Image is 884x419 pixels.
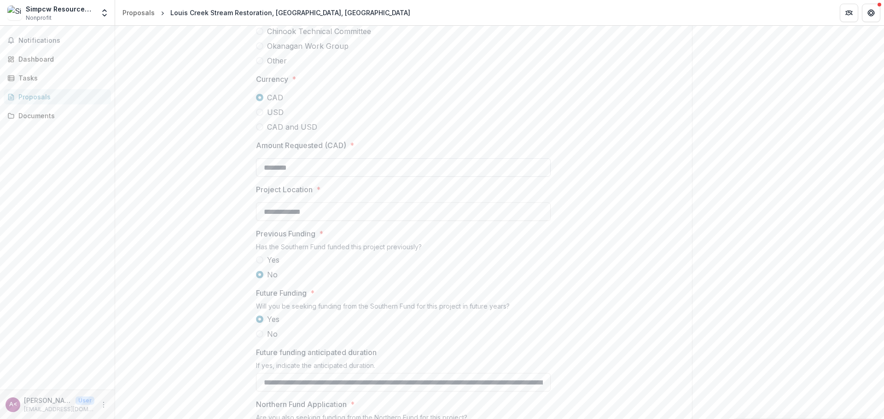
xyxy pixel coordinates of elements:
[862,4,880,22] button: Get Help
[4,52,111,67] a: Dashboard
[24,405,94,413] p: [EMAIL_ADDRESS][DOMAIN_NAME]
[256,302,551,314] div: Will you be seeking funding from the Southern Fund for this project in future years?
[119,6,158,19] a: Proposals
[24,396,72,405] p: [PERSON_NAME] <[EMAIL_ADDRESS][DOMAIN_NAME]>
[18,54,104,64] div: Dashboard
[256,243,551,254] div: Has the Southern Fund funded this project previously?
[4,89,111,104] a: Proposals
[267,121,317,132] span: CAD and USD
[98,4,111,22] button: Open entity switcher
[256,184,313,195] p: Project Location
[256,140,346,151] p: Amount Requested (CAD)
[9,402,17,408] div: Alexandras Terrick <aterrick@simpcwresourcesgroup.com>
[267,26,371,37] span: Chinook Technical Committee
[18,111,104,121] div: Documents
[256,74,288,85] p: Currency
[267,254,279,265] span: Yes
[26,4,94,14] div: Simpcw Resources LLP (SRLLP)
[256,347,377,358] p: Future funding anticipated duration
[267,107,284,118] span: USD
[840,4,858,22] button: Partners
[18,92,104,102] div: Proposals
[4,108,111,123] a: Documents
[267,314,279,325] span: Yes
[256,362,551,373] div: If yes, indicate the anticipated duration.
[4,33,111,48] button: Notifications
[98,399,109,410] button: More
[18,37,107,45] span: Notifications
[170,8,410,17] div: Louis Creek Stream Restoration, [GEOGRAPHIC_DATA], [GEOGRAPHIC_DATA]
[26,14,52,22] span: Nonprofit
[122,8,155,17] div: Proposals
[267,269,278,280] span: No
[7,6,22,20] img: Simpcw Resources LLP (SRLLP)
[256,228,315,239] p: Previous Funding
[256,287,307,298] p: Future Funding
[18,73,104,83] div: Tasks
[267,92,283,103] span: CAD
[267,55,287,66] span: Other
[267,328,278,339] span: No
[267,40,349,52] span: Okanagan Work Group
[119,6,414,19] nav: breadcrumb
[76,396,94,405] p: User
[256,399,347,410] p: Northern Fund Application
[4,70,111,86] a: Tasks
